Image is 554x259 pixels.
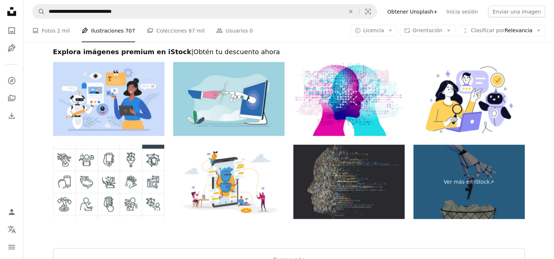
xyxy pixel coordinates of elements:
img: Contratación moderna [413,62,525,136]
a: Obtener Unsplash+ [383,6,442,18]
button: Menú [4,240,19,255]
img: Concepto de negocio de inteligencia artificial. Ilustración vectorial moderna de personas que uti... [53,62,164,136]
span: Relevancia [471,27,532,34]
span: 2 mil [57,27,70,35]
button: Licencia [350,25,397,37]
a: Inicia sesión [442,6,482,18]
button: Idioma [4,222,19,237]
span: 0 [249,27,253,35]
a: Explorar [4,74,19,88]
img: Perfil vectorial de la cara humana del código de programación, letras coloridas [293,145,405,219]
a: Fotos [4,23,19,38]
span: | Obtén tu descuento ahora [191,48,280,56]
button: Enviar una imagen [488,6,545,18]
img: Las manos humanas, las manos robóticas, las computadoras, abren el futuro. [173,62,285,136]
a: Historial de descargas [4,109,19,123]
h2: Explora imágenes premium en iStock [53,48,525,56]
img: Personajes diminutos alrededor de Enorme Móvil con Robot Assistant. Inteligencia Artificial en la... [173,145,285,219]
a: Colecciones 87 mil [147,19,205,42]
form: Encuentra imágenes en todo el sitio [32,4,377,19]
a: Ver más en iStock↗ [413,145,525,219]
img: Iconos de línea delgada de inteligencia artificial - Trazo editable [53,145,164,219]
button: Búsqueda visual [359,5,377,19]
span: Orientación [413,27,442,33]
button: Orientación [400,25,455,37]
img: AI Digital Minds [293,62,405,136]
span: Clasificar por [471,27,505,33]
a: Ilustraciones [4,41,19,56]
a: Usuarios 0 [216,19,253,42]
button: Clasificar porRelevancia [458,25,545,37]
span: Licencia [363,27,384,33]
button: Borrar [343,5,359,19]
a: Inicio — Unsplash [4,4,19,20]
a: Colecciones [4,91,19,106]
button: Buscar en Unsplash [33,5,45,19]
a: Iniciar sesión / Registrarse [4,205,19,219]
span: 87 mil [189,27,205,35]
a: Fotos 2 mil [32,19,70,42]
